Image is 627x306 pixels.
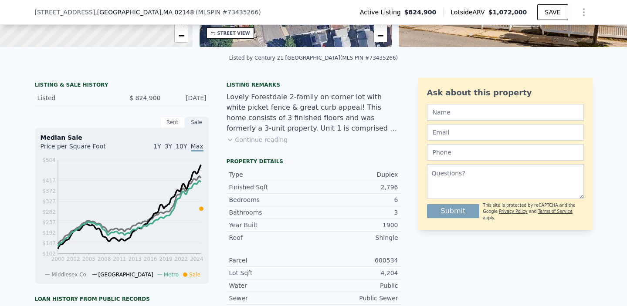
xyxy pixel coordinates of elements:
[229,294,314,303] div: Sewer
[404,8,437,17] span: $824,900
[378,30,383,41] span: −
[41,142,122,156] div: Price per Square Foot
[451,8,488,17] span: Lotside ARV
[229,208,314,217] div: Bathrooms
[51,272,88,278] span: Middlesex Co.
[98,272,153,278] span: [GEOGRAPHIC_DATA]
[185,117,209,128] div: Sale
[314,208,398,217] div: 3
[165,143,172,150] span: 3Y
[42,188,56,194] tspan: $372
[42,219,56,225] tspan: $237
[129,94,160,101] span: $ 824,900
[189,272,200,278] span: Sale
[178,30,184,41] span: −
[176,143,187,150] span: 10Y
[143,256,157,262] tspan: 2016
[159,256,173,262] tspan: 2019
[51,256,64,262] tspan: 2000
[427,144,584,161] input: Phone
[229,183,314,192] div: Finished Sqft
[488,9,527,16] span: $1,072,000
[314,233,398,242] div: Shingle
[360,8,404,17] span: Active Listing
[198,9,221,16] span: MLSPIN
[229,269,314,277] div: Lot Sqft
[217,30,250,37] div: STREET VIEW
[164,272,179,278] span: Metro
[35,8,95,17] span: [STREET_ADDRESS]
[113,256,126,262] tspan: 2011
[35,296,209,303] div: Loan history from public records
[190,256,203,262] tspan: 2024
[538,209,573,214] a: Terms of Service
[67,256,80,262] tspan: 2002
[191,143,203,151] span: Max
[229,170,314,179] div: Type
[227,81,401,88] div: Listing remarks
[42,198,56,205] tspan: $327
[37,94,115,102] div: Listed
[483,202,583,221] div: This site is protected by reCAPTCHA and the Google and apply.
[95,8,194,17] span: , [GEOGRAPHIC_DATA]
[227,158,401,165] div: Property details
[128,256,142,262] tspan: 2013
[175,29,188,42] a: Zoom out
[42,157,56,163] tspan: $504
[229,55,398,61] div: Listed by Century 21 [GEOGRAPHIC_DATA] (MLS PIN #73435266)
[229,233,314,242] div: Roof
[229,221,314,229] div: Year Built
[222,9,258,16] span: # 73435266
[42,251,56,257] tspan: $102
[575,3,593,21] button: Show Options
[314,281,398,290] div: Public
[499,209,527,214] a: Privacy Policy
[168,94,207,102] div: [DATE]
[314,221,398,229] div: 1900
[160,117,185,128] div: Rent
[427,204,480,218] button: Submit
[161,9,194,16] span: , MA 02148
[42,209,56,215] tspan: $282
[97,256,111,262] tspan: 2008
[196,8,261,17] div: ( )
[41,133,203,142] div: Median Sale
[314,294,398,303] div: Public Sewer
[82,256,95,262] tspan: 2005
[314,183,398,192] div: 2,796
[227,92,401,134] div: Lovely Forestdale 2-family on corner lot with white picket fence & great curb appeal! This home c...
[174,256,188,262] tspan: 2022
[42,230,56,236] tspan: $192
[35,81,209,90] div: LISTING & SALE HISTORY
[314,269,398,277] div: 4,204
[427,124,584,141] input: Email
[42,240,56,246] tspan: $147
[537,4,568,20] button: SAVE
[314,256,398,265] div: 600534
[427,104,584,121] input: Name
[229,256,314,265] div: Parcel
[314,195,398,204] div: 6
[153,143,161,150] span: 1Y
[314,170,398,179] div: Duplex
[229,281,314,290] div: Water
[229,195,314,204] div: Bedrooms
[42,178,56,184] tspan: $417
[227,135,288,144] button: Continue reading
[427,87,584,99] div: Ask about this property
[374,29,387,42] a: Zoom out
